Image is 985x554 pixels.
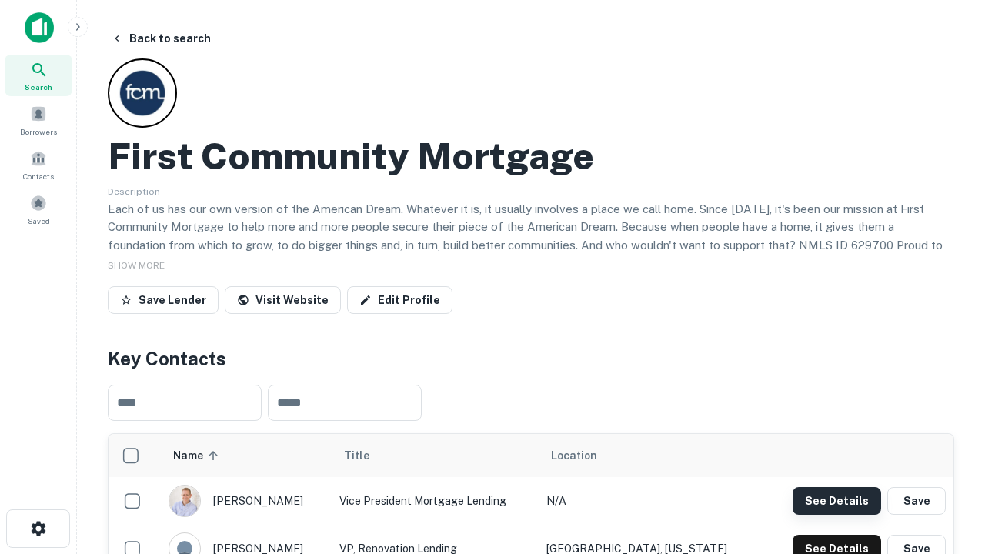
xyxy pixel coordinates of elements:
[5,99,72,141] a: Borrowers
[5,189,72,230] a: Saved
[793,487,881,515] button: See Details
[20,125,57,138] span: Borrowers
[108,134,594,179] h2: First Community Mortgage
[23,170,54,182] span: Contacts
[169,486,200,516] img: 1520878720083
[5,144,72,185] a: Contacts
[108,260,165,271] span: SHOW MORE
[108,186,160,197] span: Description
[108,286,219,314] button: Save Lender
[161,434,332,477] th: Name
[173,446,223,465] span: Name
[108,345,954,372] h4: Key Contacts
[887,487,946,515] button: Save
[332,477,539,525] td: Vice President Mortgage Lending
[225,286,341,314] a: Visit Website
[551,446,597,465] span: Location
[25,12,54,43] img: capitalize-icon.png
[344,446,389,465] span: Title
[5,55,72,96] a: Search
[28,215,50,227] span: Saved
[169,485,324,517] div: [PERSON_NAME]
[105,25,217,52] button: Back to search
[908,431,985,505] iframe: Chat Widget
[108,200,954,272] p: Each of us has our own version of the American Dream. Whatever it is, it usually involves a place...
[332,434,539,477] th: Title
[25,81,52,93] span: Search
[539,434,762,477] th: Location
[347,286,452,314] a: Edit Profile
[539,477,762,525] td: N/A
